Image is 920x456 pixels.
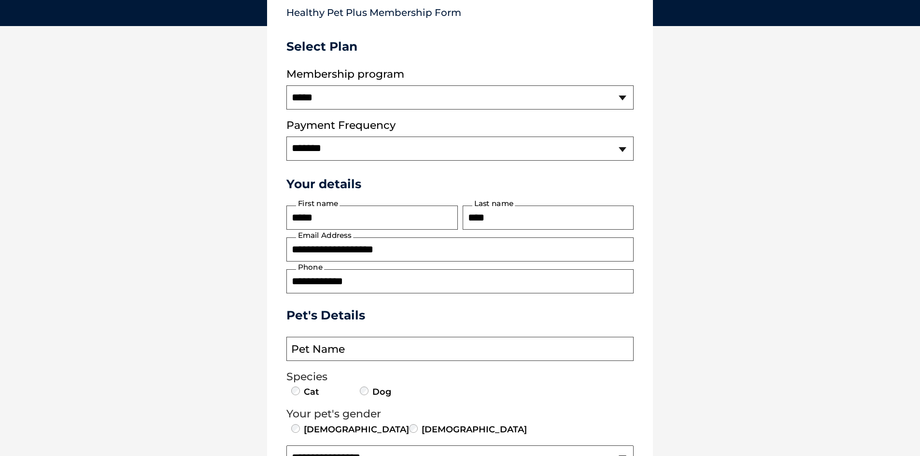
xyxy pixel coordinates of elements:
[421,423,527,436] label: [DEMOGRAPHIC_DATA]
[286,177,634,191] h3: Your details
[472,199,515,208] label: Last name
[371,386,391,398] label: Dog
[303,386,319,398] label: Cat
[286,2,634,18] p: Healthy Pet Plus Membership Form
[296,199,340,208] label: First name
[286,68,634,81] label: Membership program
[286,408,634,420] legend: Your pet's gender
[296,263,324,272] label: Phone
[286,39,634,54] h3: Select Plan
[286,119,396,132] label: Payment Frequency
[296,231,353,240] label: Email Address
[286,371,634,383] legend: Species
[283,308,637,322] h3: Pet's Details
[303,423,409,436] label: [DEMOGRAPHIC_DATA]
